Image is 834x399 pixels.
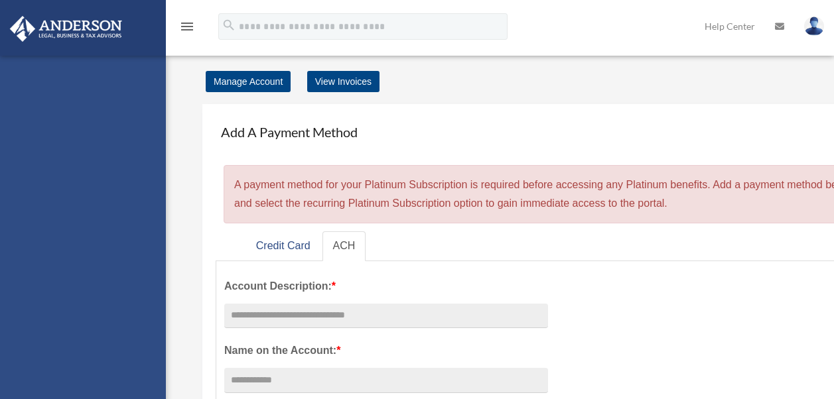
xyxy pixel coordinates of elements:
[179,19,195,34] i: menu
[6,16,126,42] img: Anderson Advisors Platinum Portal
[179,23,195,34] a: menu
[222,18,236,32] i: search
[224,277,548,296] label: Account Description:
[804,17,824,36] img: User Pic
[224,341,548,360] label: Name on the Account:
[245,231,321,261] a: Credit Card
[307,71,380,92] a: View Invoices
[322,231,366,261] a: ACH
[206,71,291,92] a: Manage Account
